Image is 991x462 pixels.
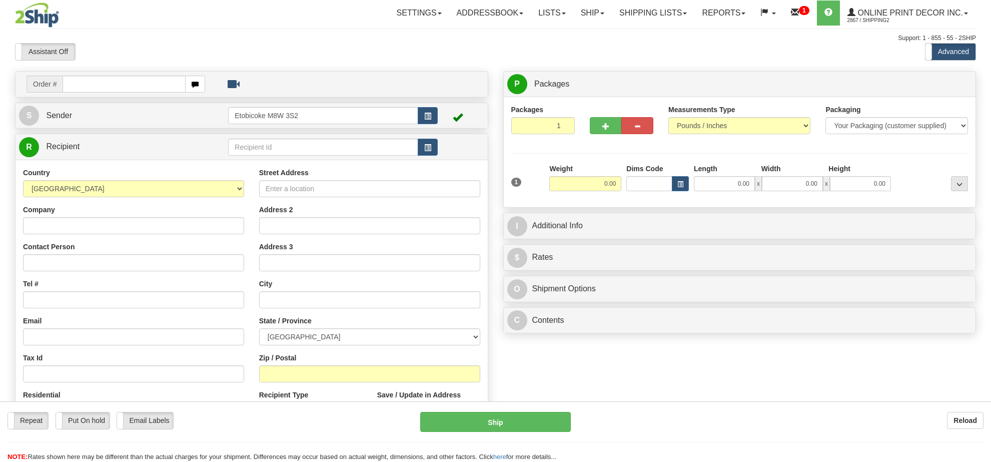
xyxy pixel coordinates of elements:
[15,34,976,43] div: Support: 1 - 855 - 55 - 2SHIP
[23,316,42,326] label: Email
[668,105,735,115] label: Measurements Type
[23,242,75,252] label: Contact Person
[19,137,39,157] span: R
[507,216,972,236] a: IAdditional Info
[19,137,205,157] a: R Recipient
[259,353,297,363] label: Zip / Postal
[573,1,612,26] a: Ship
[46,142,80,151] span: Recipient
[259,316,312,326] label: State / Province
[56,412,109,428] label: Put On hold
[23,279,39,289] label: Tel #
[511,178,522,187] span: 1
[8,453,28,460] span: NOTE:
[799,6,809,15] sup: 1
[531,1,573,26] a: Lists
[549,164,572,174] label: Weight
[783,1,817,26] a: 1
[228,139,418,156] input: Recipient Id
[8,412,48,428] label: Repeat
[626,164,663,174] label: Dims Code
[968,180,990,282] iframe: chat widget
[511,105,544,115] label: Packages
[259,390,309,400] label: Recipient Type
[19,106,39,126] span: S
[828,164,850,174] label: Height
[840,1,975,26] a: Online Print Decor Inc. 2867 / Shipping2
[507,310,527,330] span: C
[507,279,972,299] a: OShipment Options
[377,390,480,410] label: Save / Update in Address Book
[23,390,61,400] label: Residential
[19,106,228,126] a: S Sender
[389,1,449,26] a: Settings
[694,1,753,26] a: Reports
[259,242,293,252] label: Address 3
[449,1,531,26] a: Addressbook
[117,412,173,428] label: Email Labels
[23,353,43,363] label: Tax Id
[259,168,309,178] label: Street Address
[761,164,781,174] label: Width
[823,176,830,191] span: x
[16,44,75,60] label: Assistant Off
[46,111,72,120] span: Sender
[259,279,272,289] label: City
[534,80,569,88] span: Packages
[951,176,968,191] div: ...
[855,9,963,17] span: Online Print Decor Inc.
[825,105,860,115] label: Packaging
[259,180,480,197] input: Enter a location
[420,412,570,432] button: Ship
[507,74,972,95] a: P Packages
[925,44,975,60] label: Advanced
[953,416,977,424] b: Reload
[228,107,418,124] input: Sender Id
[23,205,55,215] label: Company
[507,248,527,268] span: $
[259,205,293,215] label: Address 2
[947,412,983,429] button: Reload
[27,76,63,93] span: Order #
[507,216,527,236] span: I
[15,3,59,28] img: logo2867.jpg
[847,16,922,26] span: 2867 / Shipping2
[612,1,694,26] a: Shipping lists
[493,453,506,460] a: here
[507,279,527,299] span: O
[507,310,972,331] a: CContents
[507,74,527,94] span: P
[23,168,50,178] label: Country
[507,247,972,268] a: $Rates
[755,176,762,191] span: x
[694,164,717,174] label: Length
